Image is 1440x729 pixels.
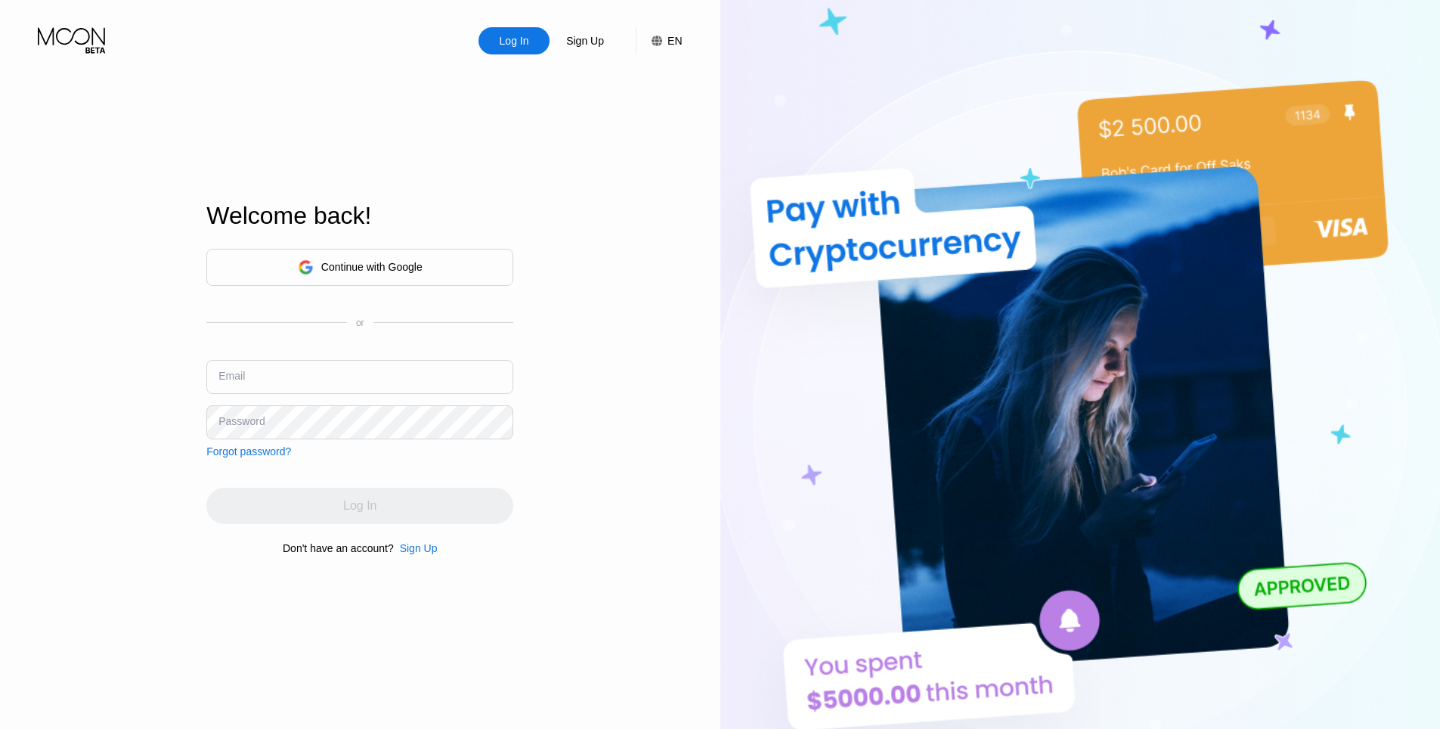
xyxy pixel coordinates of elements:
[478,27,550,54] div: Log In
[356,318,364,328] div: or
[206,249,513,286] div: Continue with Google
[321,261,423,273] div: Continue with Google
[498,33,531,48] div: Log In
[206,445,291,458] div: Forgot password?
[206,202,513,230] div: Welcome back!
[394,542,438,554] div: Sign Up
[400,542,438,554] div: Sign Up
[218,415,265,427] div: Password
[636,27,682,54] div: EN
[218,370,245,382] div: Email
[283,542,394,554] div: Don't have an account?
[565,33,605,48] div: Sign Up
[667,35,682,47] div: EN
[550,27,621,54] div: Sign Up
